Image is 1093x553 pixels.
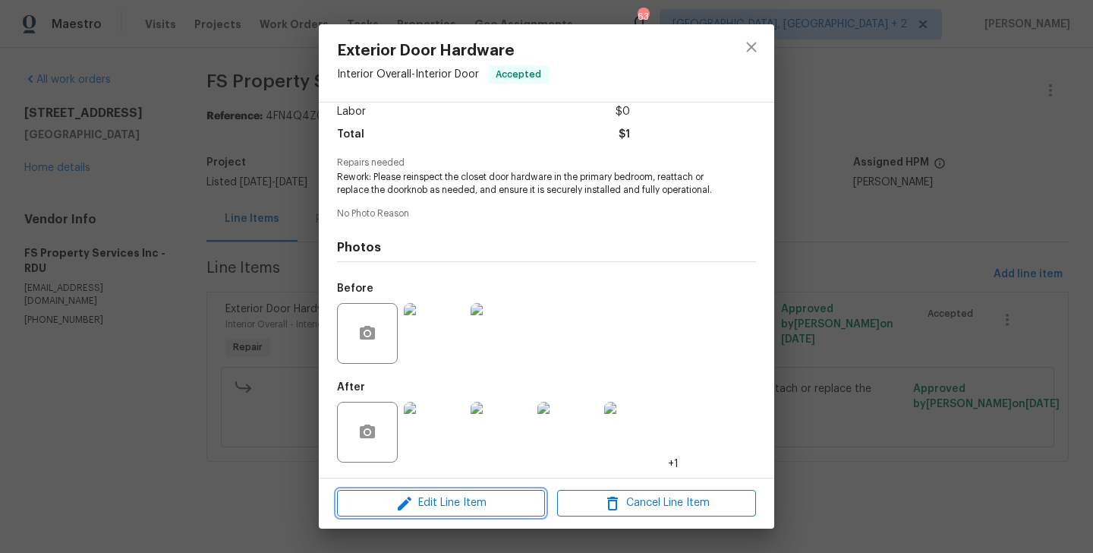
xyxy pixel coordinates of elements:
span: Rework: Please reinspect the closet door hardware in the primary bedroom, reattach or replace the... [337,171,714,197]
h4: Photos [337,240,756,255]
h5: Before [337,283,373,294]
span: No Photo Reason [337,209,756,219]
span: Interior Overall - Interior Door [337,69,479,80]
button: close [733,29,770,65]
span: $1 [619,124,630,146]
span: Total [337,124,364,146]
button: Cancel Line Item [557,490,756,517]
span: Edit Line Item [342,494,540,513]
span: +1 [668,457,679,472]
span: Accepted [490,67,547,82]
span: Labor [337,101,366,123]
span: $0 [616,101,630,123]
button: Edit Line Item [337,490,545,517]
span: Cancel Line Item [562,494,751,513]
h5: After [337,382,365,393]
div: 63 [638,9,648,24]
span: Repairs needed [337,158,756,168]
span: Exterior Door Hardware [337,43,549,59]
